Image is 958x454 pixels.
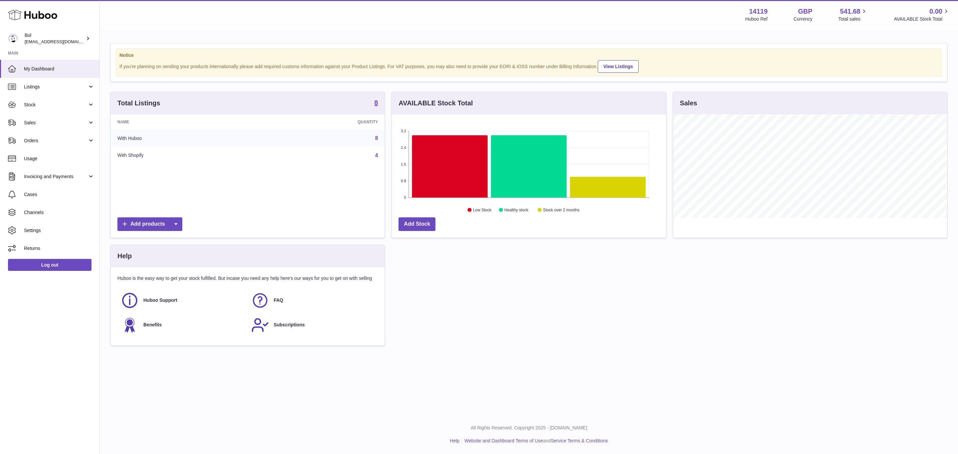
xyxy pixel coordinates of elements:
span: FAQ [274,297,283,303]
p: Huboo is the easy way to get your stock fulfilled. But incase you need any help here's our ways f... [117,275,378,282]
a: Huboo Support [121,291,244,309]
text: 1.6 [401,162,406,166]
div: If you're planning on sending your products internationally please add required customs informati... [119,59,938,73]
span: Benefits [143,322,162,328]
span: Listings [24,84,87,90]
span: 541.68 [840,7,860,16]
span: Settings [24,227,94,234]
span: Cases [24,191,94,198]
strong: GBP [798,7,812,16]
text: 2.4 [401,146,406,150]
td: With Huboo [111,130,258,147]
text: 3.2 [401,129,406,133]
span: Stock [24,102,87,108]
p: All Rights Reserved. Copyright 2025 - [DOMAIN_NAME] [105,425,953,431]
h3: Total Listings [117,99,160,108]
span: Usage [24,156,94,162]
div: Huboo Ref [745,16,768,22]
span: Invoicing and Payments [24,173,87,180]
strong: 14119 [749,7,768,16]
span: [EMAIL_ADDRESS][DOMAIN_NAME] [25,39,98,44]
a: 0.00 AVAILABLE Stock Total [894,7,950,22]
li: and [462,438,608,444]
a: Website and Dashboard Terms of Use [464,438,543,443]
a: View Listings [598,60,639,73]
a: 8 [374,99,378,107]
span: Huboo Support [143,297,177,303]
a: Help [450,438,460,443]
span: Sales [24,120,87,126]
span: Subscriptions [274,322,305,328]
h3: AVAILABLE Stock Total [399,99,473,108]
th: Quantity [258,114,385,130]
a: Benefits [121,316,244,334]
text: 0 [404,195,406,199]
a: 541.68 Total sales [838,7,868,22]
div: Bol [25,32,84,45]
h3: Sales [680,99,697,108]
text: Stock over 2 months [543,208,579,212]
a: Service Terms & Conditions [551,438,608,443]
a: Subscriptions [251,316,375,334]
strong: 8 [374,99,378,106]
text: Healthy stock [505,208,529,212]
span: My Dashboard [24,66,94,72]
text: Low Stock [473,208,492,212]
span: Channels [24,209,94,216]
a: 4 [375,153,378,158]
span: Total sales [838,16,868,22]
img: internalAdmin-14119@internal.huboo.com [8,34,18,44]
span: AVAILABLE Stock Total [894,16,950,22]
a: Log out [8,259,91,271]
a: Add products [117,217,182,231]
span: Orders [24,138,87,144]
td: With Shopify [111,147,258,164]
th: Name [111,114,258,130]
span: Returns [24,245,94,252]
text: 0.8 [401,179,406,183]
a: 8 [375,135,378,141]
h3: Help [117,252,132,261]
div: Currency [794,16,813,22]
a: FAQ [251,291,375,309]
span: 0.00 [929,7,942,16]
strong: Notice [119,52,938,58]
a: Add Stock [399,217,435,231]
